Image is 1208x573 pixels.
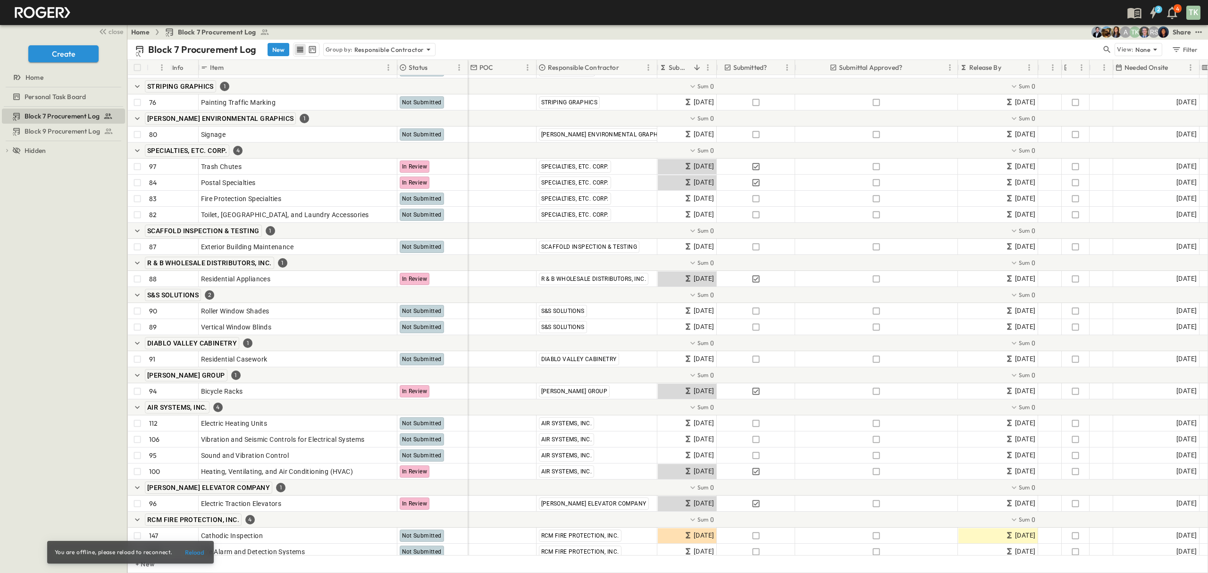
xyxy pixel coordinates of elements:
[694,530,714,541] span: [DATE]
[402,308,442,314] span: Not Submitted
[733,63,767,72] p: Submitted?
[149,178,157,187] p: 84
[694,321,714,332] span: [DATE]
[1019,515,1030,523] p: Sum
[2,71,123,84] a: Home
[1076,62,1087,73] button: Menu
[402,500,428,507] span: In Review
[379,498,395,506] p: OPEN
[495,62,506,73] button: Sort
[165,27,269,37] a: Block 7 Procurement Log
[201,387,243,396] span: Bicycle Racks
[1176,530,1197,541] span: [DATE]
[95,25,125,38] button: close
[409,63,428,72] p: Status
[2,110,123,123] a: Block 7 Procurement Log
[402,324,442,330] span: Not Submitted
[1015,321,1035,332] span: [DATE]
[2,125,123,138] a: Block 9 Procurement Log
[402,179,428,186] span: In Review
[379,161,395,169] p: OPEN
[294,44,306,55] button: row view
[402,195,442,202] span: Not Submitted
[669,63,690,72] p: Submit By
[1032,403,1035,412] span: 0
[201,322,272,332] span: Vertical Window Blinds
[1176,386,1197,396] span: [DATE]
[1015,97,1035,108] span: [DATE]
[2,109,125,124] div: Block 7 Procurement Logtest
[697,291,709,299] p: Sum
[149,210,157,219] p: 82
[149,98,156,107] p: 76
[25,92,86,101] span: Personal Task Board
[379,129,395,137] p: OPEN
[1176,354,1197,364] span: [DATE]
[379,450,395,458] p: OPEN
[710,82,714,91] span: 0
[147,371,225,379] span: [PERSON_NAME] GROUP
[1015,546,1035,557] span: [DATE]
[151,62,161,73] button: Sort
[1186,6,1200,20] div: TK
[2,89,125,104] div: Personal Task Boardtest
[944,62,956,73] button: Menu
[541,420,592,427] span: AIR SYSTEMS, INC.
[147,259,272,267] span: R & B WHOLESALE DISTRIBUTORS, INC.
[149,242,156,252] p: 87
[1176,305,1197,316] span: [DATE]
[1157,6,1160,13] h6: 2
[1176,418,1197,429] span: [DATE]
[402,276,428,282] span: In Review
[541,276,646,282] span: R & B WHOLESALE DISTRIBUTORS, INC.
[1176,129,1197,140] span: [DATE]
[379,531,395,538] p: OPEN
[1015,305,1035,316] span: [DATE]
[1176,466,1197,477] span: [DATE]
[402,131,442,138] span: Not Submitted
[694,450,714,461] span: [DATE]
[697,227,709,235] p: Sum
[402,99,442,106] span: Not Submitted
[541,99,598,106] span: STRIPING GRAPHICS
[1176,546,1197,557] span: [DATE]
[1019,339,1030,347] p: Sum
[201,531,263,540] span: Cathodic Inspection
[643,62,654,73] button: Menu
[1176,273,1197,284] span: [DATE]
[109,27,123,36] span: close
[697,483,709,491] p: Sum
[147,60,170,75] div: #
[149,274,157,284] p: 88
[147,516,239,523] span: RCM FIRE PROTECTION, INC.
[131,27,275,37] nav: breadcrumbs
[1015,386,1035,396] span: [DATE]
[541,211,609,218] span: SPECIALTIES, ETC. CORP.
[402,163,428,170] span: In Review
[201,98,276,107] span: Painting Traffic Marking
[1019,259,1030,267] p: Sum
[402,532,442,539] span: Not Submitted
[1032,290,1035,300] span: 0
[2,90,123,103] a: Personal Task Board
[149,467,160,476] p: 100
[1015,450,1035,461] span: [DATE]
[541,324,585,330] span: S&S SOLUTIONS
[2,124,125,139] div: Block 9 Procurement Logtest
[1019,371,1030,379] p: Sum
[710,114,714,123] span: 0
[149,387,157,396] p: 94
[201,162,242,171] span: Trash Chutes
[147,83,214,90] span: STRIPING GRAPHICS
[25,126,100,136] span: Block 9 Procurement Log
[245,515,255,524] div: 4
[694,241,714,252] span: [DATE]
[453,62,465,73] button: Menu
[379,97,395,105] p: OPEN
[694,305,714,316] span: [DATE]
[402,211,442,218] span: Not Submitted
[694,418,714,429] span: [DATE]
[694,97,714,108] span: [DATE]
[1015,209,1035,220] span: [DATE]
[1158,26,1169,38] img: Olivia Khan (okhan@cahill-sf.com)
